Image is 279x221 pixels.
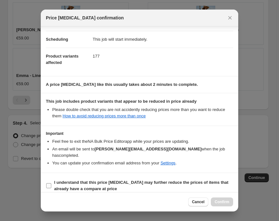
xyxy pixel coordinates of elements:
li: Feel free to exit the NA Bulk Price Editor app while your prices are updating. [52,138,233,145]
b: This job includes product variants that appear to be reduced in price already [46,99,197,104]
button: Close [225,13,234,22]
button: Cancel [188,197,208,206]
dd: This job will start immediately. [93,31,233,48]
a: How to avoid reducing prices more than once [63,114,146,118]
a: Settings [161,161,175,165]
span: Cancel [192,199,204,204]
span: Scheduling [46,37,68,42]
li: You can update your confirmation email address from your . [52,160,233,166]
b: A price [MEDICAL_DATA] like this usually takes about 2 minutes to complete. [46,82,198,87]
dd: 177 [93,48,233,65]
li: An email will be sent to when the job has completed . [52,146,233,159]
span: Price [MEDICAL_DATA] confirmation [46,15,124,21]
h3: Important [46,131,233,136]
span: Product variants affected [46,54,79,65]
li: Please double check that you are not accidently reducing prices more than you want to reduce them [52,107,233,119]
b: I understand that this price [MEDICAL_DATA] may further reduce the prices of items that already h... [54,180,228,191]
b: [PERSON_NAME][EMAIL_ADDRESS][DOMAIN_NAME] [95,147,202,151]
